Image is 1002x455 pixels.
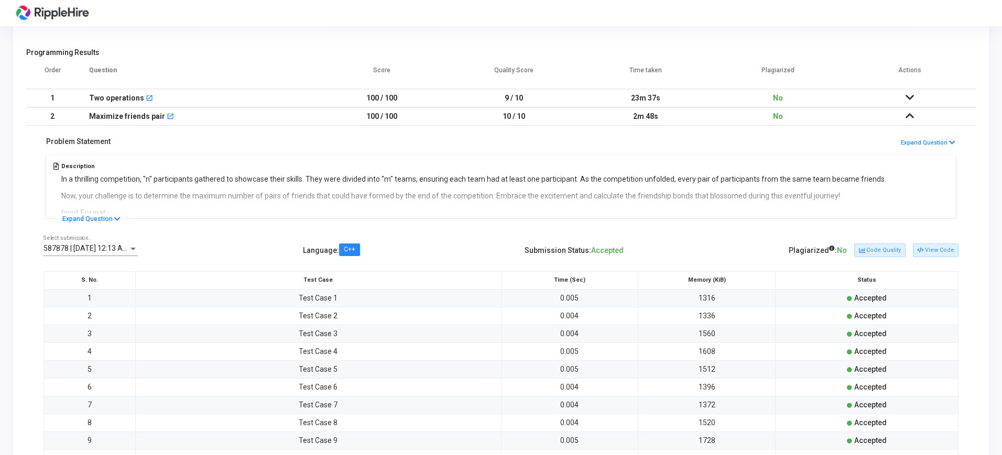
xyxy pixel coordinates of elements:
[89,90,144,107] div: Two operations
[26,48,976,57] h5: Programming Results
[854,294,887,302] span: Accepted
[44,360,136,378] td: 5
[638,396,776,414] td: 1372
[501,378,638,396] td: 0.004
[638,271,776,289] th: Memory (KiB)
[135,414,501,431] td: Test Case 8
[316,107,448,126] td: 100 / 100
[854,365,887,373] span: Accepted
[789,242,847,259] div: Plagiarized :
[26,107,79,126] td: 2
[900,138,956,148] button: Expand Question
[854,243,905,257] button: Code Quality
[46,137,111,146] h5: Problem Statement
[44,325,136,342] td: 3
[448,89,580,107] td: 9 / 10
[501,271,638,289] th: Time (Sec)
[525,242,624,259] div: Submission Status:
[44,271,136,289] th: S. No.
[13,3,92,24] img: logo
[135,396,501,414] td: Test Case 7
[44,431,136,449] td: 9
[854,383,887,391] span: Accepted
[135,289,501,307] td: Test Case 1
[26,89,79,107] td: 1
[61,174,886,185] p: In a thrilling competition, "n" participants gathered to showcase their skills. They were divided...
[61,163,886,170] h5: Description
[79,60,316,89] th: Question
[316,60,448,89] th: Score
[44,307,136,325] td: 2
[638,431,776,449] td: 1728
[638,342,776,360] td: 1608
[773,112,783,120] span: No
[43,244,170,252] span: 587878 | [DATE] 12:13 AM IST (Best) P
[316,89,448,107] td: 100 / 100
[135,307,501,325] td: Test Case 2
[167,114,174,121] mat-icon: open_in_new
[773,94,783,102] span: No
[501,289,638,307] td: 0.005
[135,378,501,396] td: Test Case 6
[501,342,638,360] td: 0.005
[712,60,844,89] th: Plagiarized
[44,414,136,431] td: 8
[638,414,776,431] td: 1520
[854,436,887,445] span: Accepted
[501,360,638,378] td: 0.005
[303,242,360,259] div: Language :
[448,60,580,89] th: Quality Score
[135,342,501,360] td: Test Case 4
[135,325,501,342] td: Test Case 3
[580,107,712,126] td: 2m 48s
[638,378,776,396] td: 1396
[580,60,712,89] th: Time taken
[44,342,136,360] td: 4
[854,418,887,427] span: Accepted
[44,378,136,396] td: 6
[135,271,501,289] th: Test Case
[854,401,887,409] span: Accepted
[501,414,638,431] td: 0.004
[591,246,624,254] span: Accepted
[913,243,959,257] button: View Code
[448,107,580,126] td: 10 / 10
[837,246,847,254] span: No
[146,95,153,103] mat-icon: open_in_new
[844,60,976,89] th: Actions
[638,360,776,378] td: 1512
[344,247,355,253] div: C++
[638,325,776,342] td: 1560
[854,347,887,356] span: Accepted
[44,396,136,414] td: 7
[638,307,776,325] td: 1336
[776,271,959,289] th: Status
[580,89,712,107] td: 23m 37s
[44,289,136,307] td: 1
[501,431,638,449] td: 0.005
[89,108,165,125] div: Maximize friends pair
[854,312,887,320] span: Accepted
[501,325,638,342] td: 0.004
[501,396,638,414] td: 0.004
[26,60,79,89] th: Order
[135,360,501,378] td: Test Case 5
[57,214,126,224] button: Expand Question
[638,289,776,307] td: 1316
[854,329,887,338] span: Accepted
[135,431,501,449] td: Test Case 9
[501,307,638,325] td: 0.004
